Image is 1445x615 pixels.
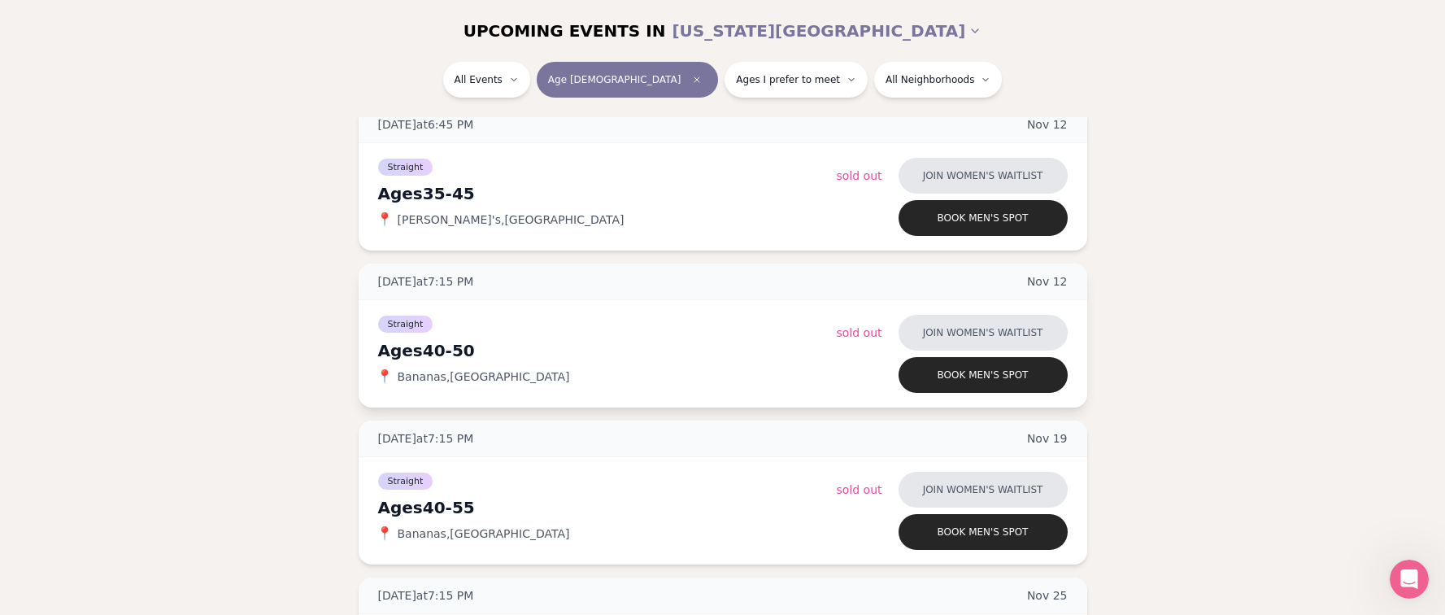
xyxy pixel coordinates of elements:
[378,370,391,383] span: 📍
[1027,116,1068,133] span: Nov 12
[1027,587,1068,604] span: Nov 25
[378,430,474,447] span: [DATE] at 7:15 PM
[899,200,1068,236] button: Book men's spot
[687,70,707,89] span: Clear age
[398,526,570,542] span: Bananas , [GEOGRAPHIC_DATA]
[899,472,1068,508] button: Join women's waitlist
[1027,273,1068,290] span: Nov 12
[378,527,391,540] span: 📍
[899,514,1068,550] button: Book men's spot
[378,182,837,205] div: Ages 35-45
[464,20,666,42] span: UPCOMING EVENTS IN
[455,73,503,86] span: All Events
[378,159,433,176] span: Straight
[378,316,433,333] span: Straight
[736,73,840,86] span: Ages I prefer to meet
[725,62,868,98] button: Ages I prefer to meet
[537,62,718,98] button: Age [DEMOGRAPHIC_DATA]Clear age
[443,62,530,98] button: All Events
[378,587,474,604] span: [DATE] at 7:15 PM
[398,212,625,228] span: [PERSON_NAME]'s , [GEOGRAPHIC_DATA]
[886,73,974,86] span: All Neighborhoods
[378,213,391,226] span: 📍
[837,326,882,339] span: Sold Out
[378,273,474,290] span: [DATE] at 7:15 PM
[378,496,837,519] div: Ages 40-55
[837,483,882,496] span: Sold Out
[837,169,882,182] span: Sold Out
[378,339,837,362] div: Ages 40-50
[378,116,474,133] span: [DATE] at 6:45 PM
[1390,560,1429,599] iframe: Intercom live chat
[899,357,1068,393] button: Book men's spot
[899,315,1068,351] button: Join women's waitlist
[378,473,433,490] span: Straight
[548,73,681,86] span: Age [DEMOGRAPHIC_DATA]
[1027,430,1068,447] span: Nov 19
[672,13,981,49] button: [US_STATE][GEOGRAPHIC_DATA]
[874,62,1002,98] button: All Neighborhoods
[398,369,570,385] span: Bananas , [GEOGRAPHIC_DATA]
[899,158,1068,194] button: Join women's waitlist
